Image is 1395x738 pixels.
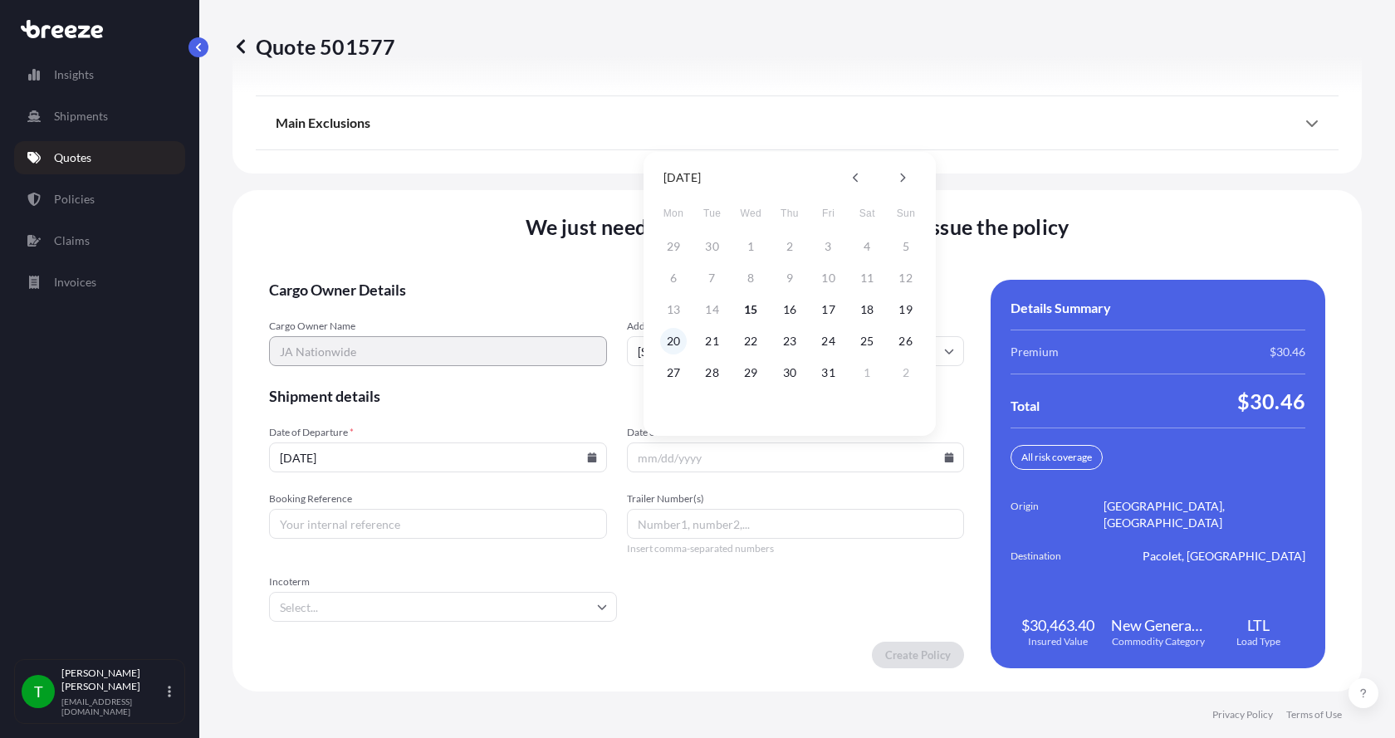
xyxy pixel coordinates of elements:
span: Date of Departure [269,426,607,439]
span: Booking Reference [269,492,607,506]
span: T [34,683,43,700]
span: Address [627,320,965,333]
div: All risk coverage [1011,445,1103,470]
span: Premium [1011,344,1059,360]
button: 18 [854,296,880,323]
span: Thursday [775,197,805,230]
a: Shipments [14,100,185,133]
span: Saturday [852,197,882,230]
input: Your internal reference [269,509,607,539]
a: Policies [14,183,185,216]
span: Cargo Owner Name [269,320,607,333]
button: Create Policy [872,642,964,668]
button: 26 [893,328,919,354]
button: 27 [660,359,687,386]
span: $30.46 [1237,388,1305,414]
p: Create Policy [885,647,951,663]
input: mm/dd/yyyy [627,442,965,472]
button: 25 [854,328,880,354]
span: Load Type [1236,635,1280,648]
button: 28 [699,359,726,386]
span: Pacolet, [GEOGRAPHIC_DATA] [1143,548,1305,564]
button: 24 [815,328,842,354]
span: LTL [1247,615,1270,635]
span: Tuesday [697,197,727,230]
span: $30,463.40 [1021,615,1094,635]
button: 20 [660,328,687,354]
div: [DATE] [663,168,701,188]
p: Quotes [54,149,91,166]
a: Insights [14,58,185,91]
span: $30.46 [1270,344,1305,360]
button: 21 [699,328,726,354]
button: 22 [737,328,764,354]
span: We just need a few more details before we issue the policy [526,213,1069,240]
p: [PERSON_NAME] [PERSON_NAME] [61,667,164,693]
p: Quote 501577 [232,33,395,60]
button: 16 [776,296,803,323]
span: Insert comma-separated numbers [627,542,965,555]
p: Insights [54,66,94,83]
span: Trailer Number(s) [627,492,965,506]
span: Insured Value [1028,635,1088,648]
p: Claims [54,232,90,249]
span: Total [1011,398,1040,414]
input: mm/dd/yyyy [269,442,607,472]
p: Shipments [54,108,108,125]
input: Cargo owner address [627,336,965,366]
button: 31 [815,359,842,386]
span: Wednesday [736,197,766,230]
span: New General Merchandise [1111,615,1205,635]
span: Main Exclusions [276,115,370,131]
span: Details Summary [1011,300,1111,316]
a: Quotes [14,141,185,174]
button: 19 [893,296,919,323]
span: Destination [1011,548,1104,564]
button: 2 [893,359,919,386]
p: [EMAIL_ADDRESS][DOMAIN_NAME] [61,696,164,716]
button: 23 [776,328,803,354]
a: Privacy Policy [1212,708,1273,721]
a: Terms of Use [1286,708,1342,721]
span: Incoterm [269,575,617,589]
a: Claims [14,224,185,257]
button: 29 [737,359,764,386]
span: Commodity Category [1112,635,1205,648]
span: Cargo Owner Details [269,280,964,300]
span: Friday [814,197,844,230]
input: Number1, number2,... [627,509,965,539]
input: Select... [269,592,617,622]
p: Policies [54,191,95,208]
button: 15 [737,296,764,323]
span: Origin [1011,498,1104,531]
button: 30 [776,359,803,386]
span: [GEOGRAPHIC_DATA], [GEOGRAPHIC_DATA] [1104,498,1305,531]
span: Shipment details [269,386,964,406]
div: Main Exclusions [276,103,1319,143]
a: Invoices [14,266,185,299]
button: 17 [815,296,842,323]
p: Invoices [54,274,96,291]
span: Sunday [891,197,921,230]
button: 1 [854,359,880,386]
span: Date of Arrival [627,426,965,439]
span: Monday [658,197,688,230]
